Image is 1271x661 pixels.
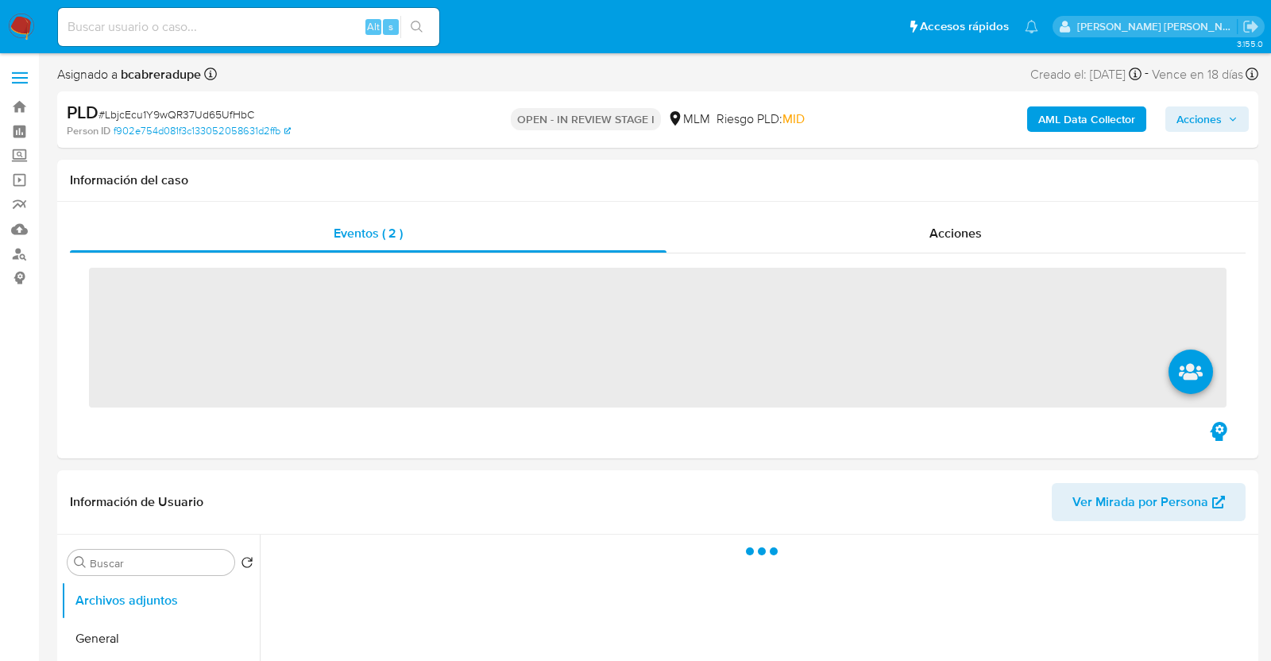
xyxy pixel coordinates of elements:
div: Creado el: [DATE] [1030,64,1142,85]
button: General [61,620,260,658]
div: MLM [667,110,710,128]
button: Archivos adjuntos [61,582,260,620]
span: Acciones [929,224,982,242]
h1: Información de Usuario [70,494,203,510]
span: s [388,19,393,34]
b: PLD [67,99,99,125]
b: AML Data Collector [1038,106,1135,132]
span: Riesgo PLD: [717,110,805,128]
button: Acciones [1165,106,1249,132]
span: Acciones [1176,106,1222,132]
h1: Información del caso [70,172,1246,188]
a: Salir [1242,18,1259,35]
span: ‌ [89,268,1227,408]
b: Person ID [67,124,110,138]
a: f902e754d081f3c133052058631d2ffb [114,124,291,138]
span: - [1145,64,1149,85]
span: Eventos ( 2 ) [334,224,403,242]
span: MID [782,110,805,128]
span: # LbjcEcu1Y9wQR37Ud65UfHbC [99,106,254,122]
p: baltazar.cabreradupeyron@mercadolibre.com.mx [1077,19,1238,34]
button: Buscar [74,556,87,569]
input: Buscar usuario o caso... [58,17,439,37]
span: Accesos rápidos [920,18,1009,35]
span: Asignado a [57,66,201,83]
button: search-icon [400,16,433,38]
span: Ver Mirada por Persona [1072,483,1208,521]
span: Alt [367,19,380,34]
span: Vence en 18 días [1152,66,1243,83]
p: OPEN - IN REVIEW STAGE I [511,108,661,130]
button: AML Data Collector [1027,106,1146,132]
b: bcabreradupe [118,65,201,83]
a: Notificaciones [1025,20,1038,33]
input: Buscar [90,556,228,570]
button: Ver Mirada por Persona [1052,483,1246,521]
button: Volver al orden por defecto [241,556,253,574]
